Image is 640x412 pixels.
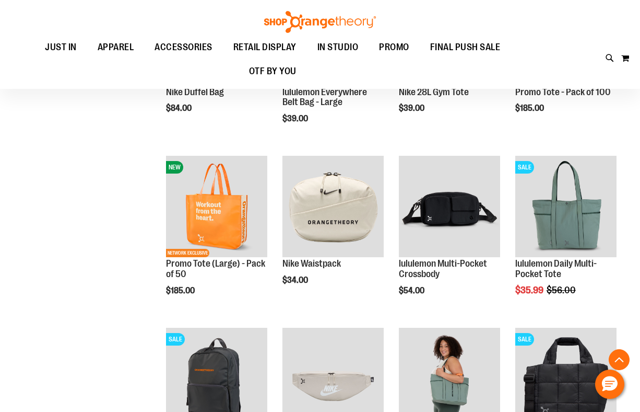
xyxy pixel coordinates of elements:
span: APPAREL [98,36,134,59]
span: OTF BY YOU [249,60,297,83]
span: $84.00 [166,104,193,113]
div: product [510,151,622,322]
a: JUST IN [34,36,87,60]
a: Nike Duffel Bag [166,87,224,97]
button: Hello, have a question? Let’s chat. [595,370,624,399]
span: NETWORK EXCLUSIVE [166,249,209,257]
span: $39.00 [282,114,310,123]
span: $34.00 [282,276,310,285]
span: JUST IN [45,36,77,59]
span: $185.00 [515,104,546,113]
a: OTF BY YOU [239,60,307,84]
a: lululemon Daily Multi-Pocket Tote [515,258,597,279]
span: SALE [515,161,534,174]
a: lululemon Daily Multi-Pocket ToteSALE [515,156,617,259]
a: Nike Waistpack [282,258,341,269]
a: Promo Tote (Large) - Pack of 50 [166,258,265,279]
img: lululemon Multi-Pocket Crossbody [399,156,500,257]
span: SALE [515,333,534,346]
a: lululemon Multi-Pocket Crossbody [399,258,487,279]
div: product [277,151,389,312]
a: FINAL PUSH SALE [420,36,511,60]
a: lululemon Multi-Pocket Crossbody [399,156,500,259]
a: lululemon Everywhere Belt Bag - Large [282,87,367,108]
span: IN STUDIO [317,36,359,59]
span: PROMO [379,36,409,59]
span: $56.00 [547,285,577,295]
img: lululemon Daily Multi-Pocket Tote [515,156,617,257]
img: Promo Tote (Large) - Pack of 50 [166,156,267,257]
button: Back To Top [609,349,630,370]
span: RETAIL DISPLAY [233,36,297,59]
a: IN STUDIO [307,36,369,60]
span: $185.00 [166,286,196,295]
span: $39.00 [399,104,426,113]
a: APPAREL [87,36,145,60]
span: FINAL PUSH SALE [430,36,501,59]
div: product [394,151,505,322]
img: Nike Waistpack [282,156,384,257]
a: PROMO [369,36,420,60]
span: $54.00 [399,286,426,295]
span: $35.99 [515,285,545,295]
a: ACCESSORIES [144,36,223,59]
a: Promo Tote (Large) - Pack of 50NEWNETWORK EXCLUSIVE [166,156,267,259]
div: product [161,151,272,322]
a: Nike Waistpack [282,156,384,259]
span: SALE [166,333,185,346]
a: Promo Tote - Pack of 100 [515,87,611,97]
img: Shop Orangetheory [263,11,377,33]
span: NEW [166,161,183,174]
a: Nike 28L Gym Tote [399,87,469,97]
a: RETAIL DISPLAY [223,36,307,60]
span: ACCESSORIES [155,36,212,59]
